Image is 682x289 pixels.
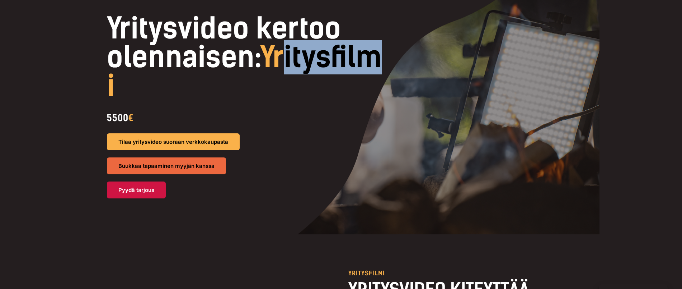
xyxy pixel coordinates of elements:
span: Yritysfilmi [107,40,382,103]
a: Tilaa yritysvideo suoraan verkkokaupasta [107,133,240,150]
div: 5500 [107,110,390,126]
span: Pyydä tarjous [118,187,154,193]
a: Pyydä tarjous [107,182,166,198]
span: € [128,113,133,123]
h1: Yritysvideo kertoo olennaisen: [107,14,390,100]
p: YRITYSFILMI [348,270,574,276]
span: Tilaa yritysvideo suoraan verkkokaupasta [118,139,228,144]
a: Buukkaa tapaaminen myyjän kanssa [107,157,226,174]
span: Buukkaa tapaaminen myyjän kanssa [118,163,215,169]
